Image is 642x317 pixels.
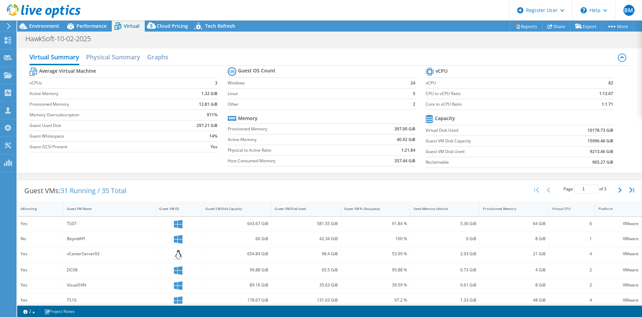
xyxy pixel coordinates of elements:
[592,159,613,166] b: 965.27 GiB
[228,126,361,132] label: Provisioned Memory
[205,266,268,274] div: 99.88 GiB
[238,67,275,74] b: Guest OS Count
[483,235,546,243] div: 8 GiB
[510,21,543,32] a: Reports
[401,147,415,154] b: 1:21.84
[60,186,127,195] span: 31 Running / 35 Total
[29,143,172,150] label: Guest iSCSI Present
[205,250,268,258] div: 654.84 GiB
[199,101,217,108] b: 12.81 GiB
[552,250,592,258] div: 4
[29,101,172,108] label: Provisioned Memory
[426,138,548,144] label: Guest VM Disk Capacity
[411,80,415,86] b: 24
[86,50,140,64] h2: Physical Summary
[228,157,361,164] label: Host Consumed Memory
[21,207,52,211] div: IsRunning
[228,90,398,97] label: Linux
[574,185,598,193] input: jump to page
[275,220,337,227] div: 581.55 GiB
[414,235,476,243] div: 0 GiB
[344,266,407,274] div: 95.88 %
[435,115,455,122] b: Capacity
[483,220,546,227] div: 64 GiB
[19,307,40,316] a: 2
[426,159,548,166] label: Reclaimable
[201,90,217,97] b: 1.32 GiB
[228,101,398,108] label: Other
[67,235,153,243] div: BeyndAPI
[552,235,592,243] div: 1
[205,207,260,211] div: Guest VM Disk Capacity
[344,296,407,304] div: 97.2 %
[483,207,537,211] div: Provisioned Memory
[426,127,548,134] label: Virtual Disk Used
[602,21,633,32] a: More
[552,296,592,304] div: 4
[22,35,102,43] h1: HawkSoft-10-02-2025
[228,80,398,86] label: Windows
[413,101,415,108] b: 2
[275,250,337,258] div: 98.4 GiB
[344,220,407,227] div: 91.84 %
[67,250,153,258] div: vCenterServer03
[67,266,153,274] div: DC08
[436,68,448,74] b: vCPU
[344,207,399,211] div: Guest VM % Occupancy
[414,220,476,227] div: 5.36 GiB
[602,101,613,108] b: 1:1.71
[21,250,60,258] div: Yes
[483,250,546,258] div: 21 GiB
[426,148,548,155] label: Guest VM Disk Used
[29,80,172,86] label: vCPUs
[209,133,217,140] b: 14%
[197,122,217,129] b: 297.21 GiB
[581,7,587,13] svg: \n
[29,111,172,118] label: Memory Oversubscription
[211,143,217,150] b: Yes
[205,235,268,243] div: 60 GiB
[21,296,60,304] div: Yes
[552,207,584,211] div: Virtual CPU
[397,136,415,143] b: 40.92 GiB
[344,281,407,289] div: 39.59 %
[587,138,613,144] b: 15996.46 GiB
[590,148,613,155] b: 9213.46 GiB
[426,101,564,108] label: Core to vCPU Ratio
[426,80,564,86] label: vCPU
[39,307,80,316] a: Project Notes
[17,180,133,201] div: Guest VMs:
[570,21,602,32] a: Export
[552,281,592,289] div: 2
[587,127,613,134] b: 10178.73 GiB
[67,207,145,211] div: Guest VM Name
[67,220,153,227] div: TS07
[599,90,613,97] b: 1:13.67
[205,296,268,304] div: 178.67 GiB
[598,235,639,243] div: VMware
[394,126,415,132] b: 397.00 GiB
[344,250,407,258] div: 53.99 %
[159,207,191,211] div: Guest VM OS
[21,235,60,243] div: No
[413,90,415,97] b: 5
[76,23,107,29] span: Performance
[394,157,415,164] b: 357.44 GiB
[344,235,407,243] div: 100 %
[124,23,140,29] span: Virtual
[604,186,606,192] span: 3
[147,50,168,64] h2: Graphs
[157,23,188,29] span: Cloud Pricing
[29,122,172,129] label: Guest Used Disk
[483,281,546,289] div: 8 GiB
[563,185,606,193] span: Page of
[205,281,268,289] div: 89.16 GiB
[414,266,476,274] div: 0.73 GiB
[67,296,153,304] div: TS10
[29,50,79,65] h2: Virtual Summary
[598,207,630,211] div: Platform
[275,266,337,274] div: 65.5 GiB
[67,281,153,289] div: VisualSVN
[414,281,476,289] div: 0.61 GiB
[598,266,639,274] div: VMware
